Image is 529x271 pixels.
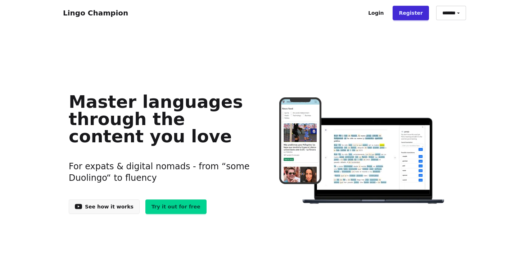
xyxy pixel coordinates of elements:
a: Login [362,6,390,20]
a: See how it works [69,199,140,214]
a: Lingo Champion [63,9,128,17]
img: Learn languages online [265,97,460,205]
h3: For expats & digital nomads - from “some Duolingo“ to fluency [69,152,253,192]
a: Try it out for free [145,199,207,214]
h1: Master languages through the content you love [69,93,253,145]
a: Register [393,6,429,20]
